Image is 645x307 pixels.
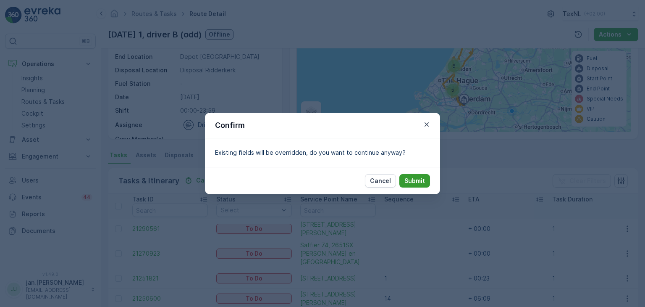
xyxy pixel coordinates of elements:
p: Confirm [215,119,245,131]
p: Existing fields will be overridden, do you want to continue anyway? [215,148,430,157]
button: Submit [399,174,430,188]
button: Cancel [365,174,396,188]
p: Cancel [370,177,391,185]
p: Submit [404,177,425,185]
